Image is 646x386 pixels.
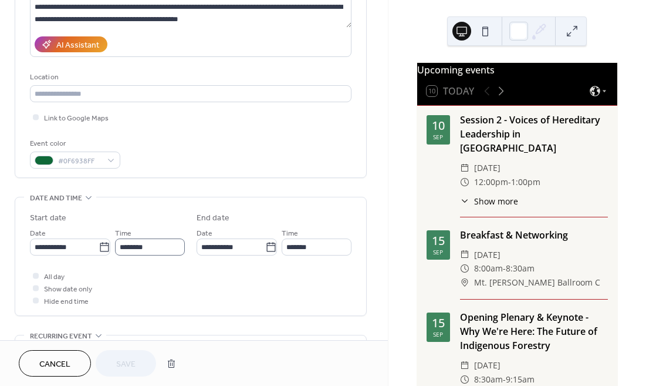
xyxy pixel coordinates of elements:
[432,317,445,329] div: 15
[56,39,99,52] div: AI Assistant
[460,161,469,175] div: ​
[474,161,500,175] span: [DATE]
[508,175,511,189] span: -
[460,358,469,372] div: ​
[460,195,518,207] button: ​Show more
[30,212,66,224] div: Start date
[30,192,82,204] span: Date and time
[474,248,500,262] span: [DATE]
[30,330,92,343] span: Recurring event
[197,212,229,224] div: End date
[282,227,298,240] span: Time
[197,227,212,240] span: Date
[433,249,443,255] div: Sep
[433,134,443,140] div: Sep
[474,276,600,290] span: Mt. [PERSON_NAME] Ballroom C
[460,228,608,242] div: Breakfast & Networking
[511,175,540,189] span: 1:00pm
[44,283,92,296] span: Show date only
[44,271,65,283] span: All day
[30,137,118,150] div: Event color
[460,195,469,207] div: ​
[474,175,508,189] span: 12:00pm
[44,112,109,125] span: Link to Google Maps
[460,175,469,189] div: ​
[30,227,46,240] span: Date
[417,63,617,77] div: Upcoming events
[44,296,89,308] span: Hide end time
[432,120,445,132] div: 10
[506,261,535,276] span: 8:30am
[432,235,445,247] div: 15
[460,248,469,262] div: ​
[35,36,107,52] button: AI Assistant
[474,358,500,372] span: [DATE]
[460,276,469,290] div: ​
[19,350,91,377] button: Cancel
[503,261,506,276] span: -
[433,331,443,337] div: Sep
[460,113,608,155] div: Session 2 - Voices of Hereditary Leadership in [GEOGRAPHIC_DATA]
[474,195,518,207] span: Show more
[460,310,608,353] div: Opening Plenary & Keynote - Why We're Here: The Future of Indigenous Forestry
[460,261,469,276] div: ​
[58,155,102,167] span: #0F6938FF
[115,227,131,240] span: Time
[39,358,70,371] span: Cancel
[474,261,503,276] span: 8:00am
[30,71,349,83] div: Location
